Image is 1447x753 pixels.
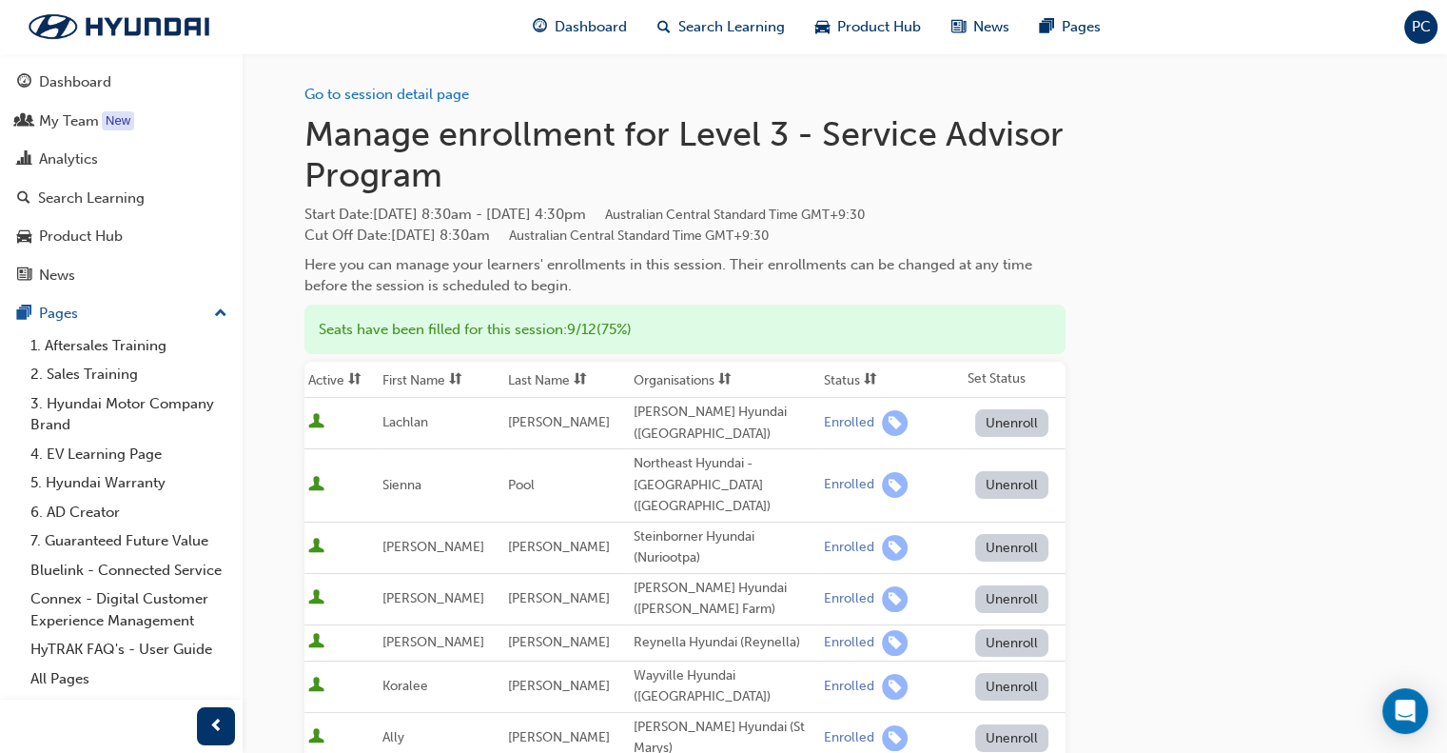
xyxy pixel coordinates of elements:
span: sorting-icon [718,372,732,388]
span: up-icon [214,302,227,327]
a: 4. EV Learning Page [23,440,235,469]
span: [PERSON_NAME] [382,590,484,606]
a: 7. Guaranteed Future Value [23,526,235,556]
span: Start Date : [304,204,1066,226]
a: HyTRAK FAQ's - User Guide [23,635,235,664]
span: [PERSON_NAME] [508,539,610,555]
img: Trak [10,7,228,47]
div: [PERSON_NAME] Hyundai ([PERSON_NAME] Farm) [634,578,816,621]
th: Toggle SortBy [504,362,630,398]
span: sorting-icon [574,372,587,388]
button: Pages [8,296,235,331]
a: News [8,258,235,293]
a: 1. Aftersales Training [23,331,235,361]
div: News [39,265,75,287]
span: User is active [308,677,324,696]
div: Seats have been filled for this session : 9 / 12 ( 75% ) [304,305,1066,355]
span: pages-icon [17,306,31,323]
span: learningRecordVerb_ENROLL-icon [882,674,908,700]
div: Enrolled [824,634,874,652]
span: learningRecordVerb_ENROLL-icon [882,535,908,561]
span: Pool [508,477,535,493]
span: User is active [308,476,324,495]
span: Cut Off Date : [DATE] 8:30am [304,227,769,244]
div: Enrolled [824,476,874,494]
th: Toggle SortBy [820,362,963,398]
span: [PERSON_NAME] [508,634,610,650]
a: news-iconNews [936,8,1025,47]
a: guage-iconDashboard [518,8,642,47]
button: Unenroll [975,409,1049,437]
span: User is active [308,589,324,608]
span: [PERSON_NAME] [508,678,610,694]
span: search-icon [657,15,671,39]
div: Product Hub [39,226,123,248]
span: Dashboard [555,16,627,38]
span: learningRecordVerb_ENROLL-icon [882,586,908,612]
div: Analytics [39,149,98,170]
a: Bluelink - Connected Service [23,556,235,585]
th: Toggle SortBy [304,362,379,398]
span: learningRecordVerb_ENROLL-icon [882,410,908,436]
span: Ally [382,729,404,745]
div: Reynella Hyundai (Reynella) [634,632,816,654]
th: Set Status [964,362,1066,398]
span: news-icon [951,15,966,39]
span: User is active [308,413,324,432]
span: Pages [1062,16,1101,38]
div: Search Learning [38,188,145,209]
span: [DATE] 8:30am - [DATE] 4:30pm [373,206,865,223]
span: news-icon [17,268,31,285]
span: User is active [308,728,324,747]
span: learningRecordVerb_ENROLL-icon [882,472,908,498]
button: DashboardMy TeamAnalyticsSearch LearningProduct HubNews [8,61,235,296]
span: Product Hub [837,16,921,38]
div: Enrolled [824,414,874,432]
button: Unenroll [975,534,1049,562]
span: User is active [308,538,324,557]
div: Pages [39,303,78,325]
span: News [973,16,1009,38]
span: car-icon [17,228,31,246]
button: Unenroll [975,471,1049,499]
div: [PERSON_NAME] Hyundai ([GEOGRAPHIC_DATA]) [634,402,816,445]
span: people-icon [17,113,31,130]
div: Northeast Hyundai - [GEOGRAPHIC_DATA] ([GEOGRAPHIC_DATA]) [634,453,816,518]
th: Toggle SortBy [630,362,820,398]
button: Unenroll [975,629,1049,657]
span: [PERSON_NAME] [382,634,484,650]
div: Enrolled [824,590,874,608]
div: Enrolled [824,729,874,747]
div: Dashboard [39,71,111,93]
a: pages-iconPages [1025,8,1116,47]
div: Steinborner Hyundai (Nuriootpa) [634,526,816,569]
h1: Manage enrollment for Level 3 - Service Advisor Program [304,113,1066,196]
a: car-iconProduct Hub [800,8,936,47]
a: 5. Hyundai Warranty [23,468,235,498]
a: 6. AD Creator [23,498,235,527]
span: sorting-icon [864,372,877,388]
div: My Team [39,110,99,132]
div: Open Intercom Messenger [1382,688,1428,734]
button: Unenroll [975,673,1049,701]
a: Search Learning [8,181,235,216]
a: Product Hub [8,219,235,254]
a: My Team [8,104,235,139]
span: Australian Central Standard Time GMT+9:30 [509,228,769,244]
div: Wayville Hyundai ([GEOGRAPHIC_DATA]) [634,665,816,708]
a: All Pages [23,664,235,694]
span: prev-icon [209,715,224,739]
a: Dashboard [8,65,235,100]
span: car-icon [815,15,830,39]
span: chart-icon [17,151,31,168]
span: sorting-icon [348,372,362,388]
button: Unenroll [975,585,1049,613]
span: Sienna [382,477,421,493]
span: PC [1412,16,1431,38]
a: 3. Hyundai Motor Company Brand [23,389,235,440]
a: Go to session detail page [304,86,469,103]
span: [PERSON_NAME] [382,539,484,555]
span: Koralee [382,678,428,694]
span: pages-icon [1040,15,1054,39]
